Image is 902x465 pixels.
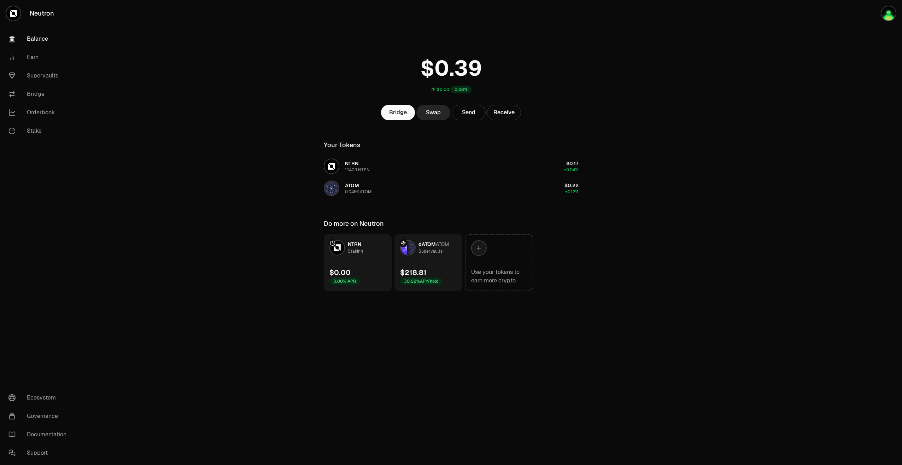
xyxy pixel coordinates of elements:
a: Earn [3,48,76,67]
a: Bridge [381,105,415,120]
img: NTRN Logo [330,241,344,255]
div: Supervaults [418,248,443,255]
img: ATOM Logo [409,241,415,255]
button: ATOM LogoATOM0.0466 ATOM$0.22+0.12% [320,178,583,199]
a: Balance [3,30,76,48]
span: dATOM [418,241,436,247]
div: Do more on Neutron [324,219,384,229]
div: 3.00% APR [329,277,360,285]
span: ATOM [436,241,449,247]
img: ATOM Logo [324,181,339,195]
div: 0.08% [451,86,471,93]
div: Your Tokens [324,140,361,150]
button: NTRN LogoNTRN1.7409 NTRN$0.17+0.04% [320,156,583,177]
div: $218.81 [400,268,427,277]
img: NTRN Logo [324,159,339,173]
a: Ecosystem [3,389,76,407]
a: Supervaults [3,67,76,85]
a: Documentation [3,425,76,444]
div: Staking [348,248,363,255]
a: Orderbook [3,103,76,122]
span: NTRN [348,241,361,247]
img: dATOM Logo [401,241,407,255]
span: ATOM [345,182,359,189]
div: 30.62% APY/hold [400,277,442,285]
span: $0.17 [566,160,579,167]
a: Use your tokens to earn more crypto. [465,234,533,291]
div: 0.0466 ATOM [345,189,372,195]
a: Stake [3,122,76,140]
div: Use your tokens to earn more crypto. [471,268,527,285]
a: Swap [416,105,450,120]
div: $0.00 [329,268,351,277]
button: Receive [487,105,521,120]
div: $0.00 [437,87,449,92]
span: +0.04% [564,167,579,173]
span: $0.22 [564,182,579,189]
a: Bridge [3,85,76,103]
img: Ledger [881,6,896,21]
a: Governance [3,407,76,425]
span: +0.12% [565,189,579,195]
div: 1.7409 NTRN [345,167,370,173]
button: Send [452,105,486,120]
a: dATOM LogoATOM LogodATOMATOMSupervaults$218.8130.62%APY/hold [394,234,462,291]
span: NTRN [345,160,358,167]
a: NTRN LogoNTRNStaking$0.003.00% APR [324,234,392,291]
a: Support [3,444,76,462]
